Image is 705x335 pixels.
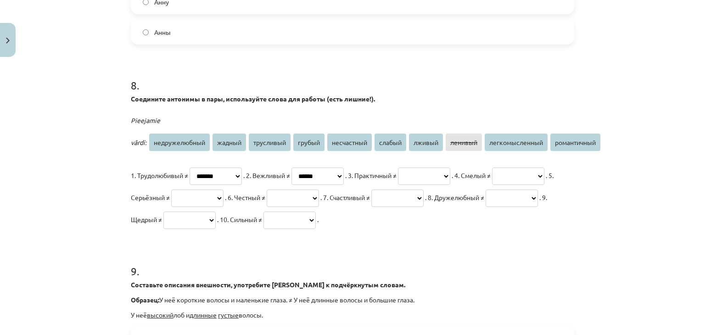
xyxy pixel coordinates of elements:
[131,116,160,146] span: Pieejamie vārdi:
[317,215,319,223] span: .
[147,311,173,319] u: высокий
[225,193,265,201] span: . 6. Честный ≠
[217,215,262,223] span: . 10. Сильный ≠
[154,28,171,37] span: Анны
[131,249,574,277] h1: 9 .
[190,311,217,319] u: длинные
[409,134,443,151] span: лживый
[243,171,290,179] span: . 2. Вежливый ≠
[149,134,210,151] span: недружелюбный
[131,296,159,304] strong: Образец:
[249,134,291,151] span: трусливый
[446,134,482,151] span: ленивый
[320,193,370,201] span: . 7. Счастливый ≠
[327,134,372,151] span: несчастный
[131,310,574,320] p: У неё лоб и волосы.
[550,134,600,151] span: романтичный
[131,95,375,103] strong: Соедините антонимы в пары, используйте слова для работы (есть лишние!).
[213,134,246,151] span: жадный
[6,38,10,44] img: icon-close-lesson-0947bae3869378f0d4975bcd49f059093ad1ed9edebbc8119c70593378902aed.svg
[345,171,397,179] span: . 3. Практичный ≠
[131,280,405,289] strong: Составьте описания внешности, употребите [PERSON_NAME] к подчёркнутым словам.
[131,63,574,91] h1: 8 .
[131,171,188,179] span: 1. Трудолюбивый ≠
[485,134,548,151] span: легкомысленный
[425,193,484,201] span: . 8. Дружелюбный ≠
[131,295,574,305] p: У неё короткие волосы и маленькие глаза. ≠ У неё длинные волосы и большие глаза.
[218,311,239,319] u: густые
[143,29,149,35] input: Анны
[375,134,406,151] span: слабый
[452,171,491,179] span: . 4. Смелый ≠
[293,134,325,151] span: грубый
